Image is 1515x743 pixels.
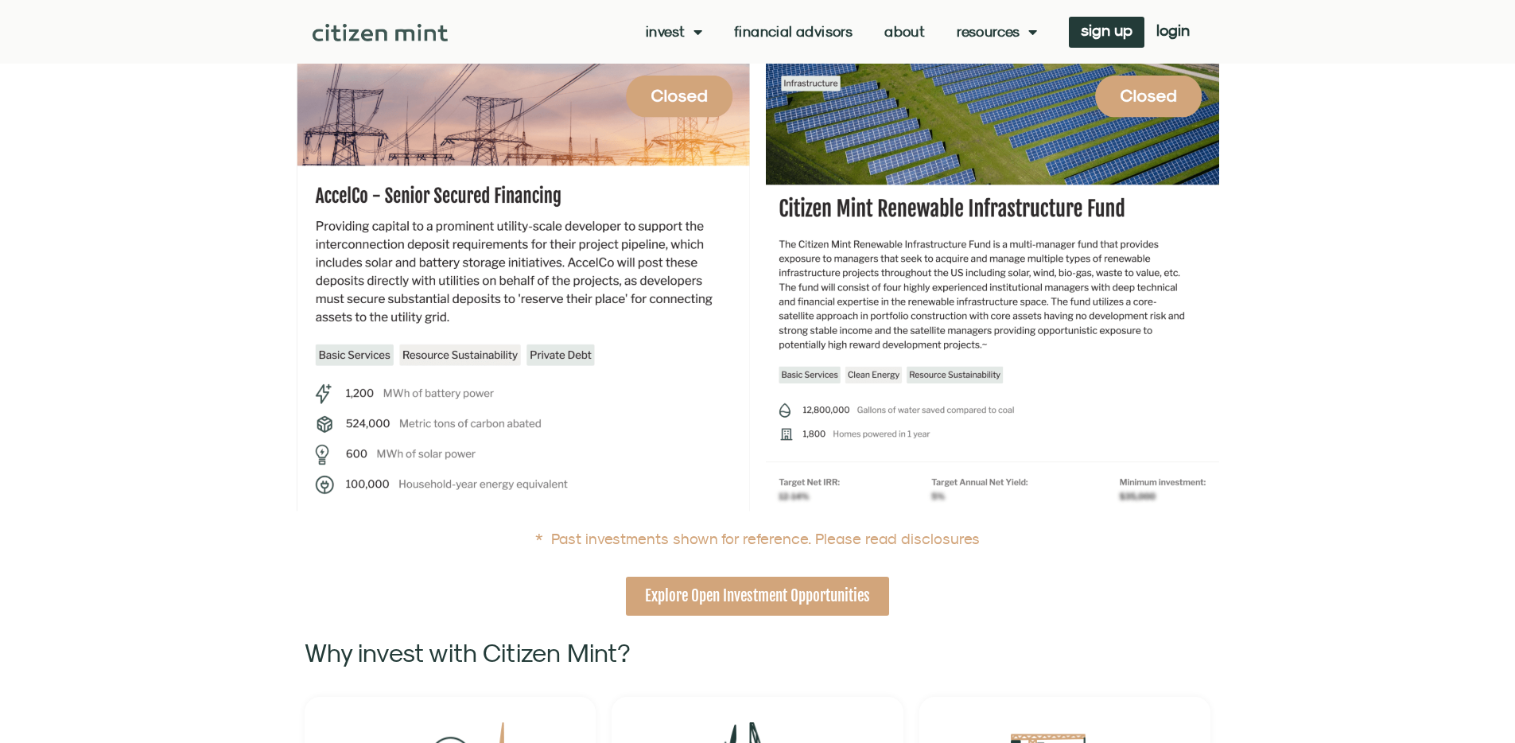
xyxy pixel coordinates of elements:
a: About [884,24,925,40]
a: Resources [957,24,1037,40]
a: Explore Open Investment Opportunities [626,577,889,616]
span: Explore Open Investment Opportunities [645,586,870,606]
a: * Past investments shown for reference. Please read disclosures [535,530,980,547]
nav: Menu [646,24,1037,40]
a: login [1144,17,1202,48]
a: sign up [1069,17,1144,48]
a: Invest [646,24,702,40]
span: sign up [1081,25,1132,36]
a: Financial Advisors [734,24,853,40]
span: login [1156,25,1190,36]
img: Citizen Mint [313,24,449,41]
h2: Why invest with Citizen Mint? [305,640,750,665]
